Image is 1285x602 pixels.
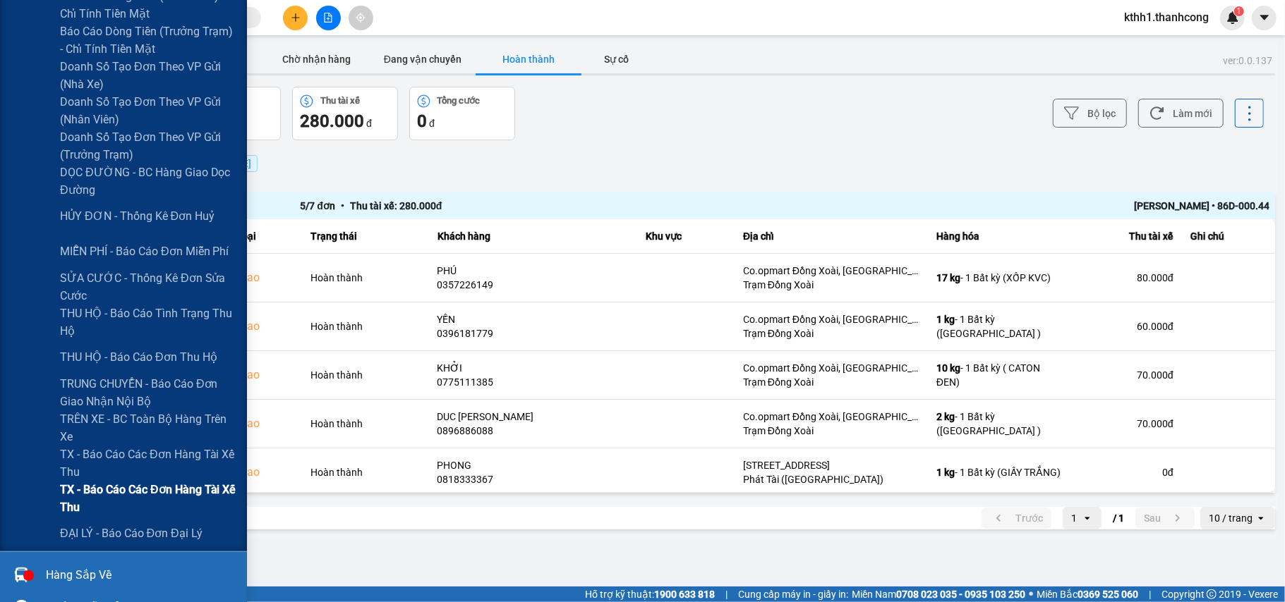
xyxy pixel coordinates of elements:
[936,410,1061,438] div: - 1 Bất kỳ ([GEOGRAPHIC_DATA] )
[1182,219,1275,254] th: Ghi chú
[60,269,236,305] span: SỬA CƯỚC - Thống kê đơn sửa cước
[335,200,350,211] span: •
[60,481,236,516] span: TX - Báo cáo các đơn hàng tài xế thu
[438,424,629,438] div: 0896886088
[936,467,955,478] span: 1 kg
[60,410,236,446] span: TRÊN XE - BC toàn bộ hàng trên xe
[1029,591,1033,597] span: ⚪️
[936,312,1061,340] div: - 1 Bất kỳ ([GEOGRAPHIC_DATA] )
[236,464,294,481] div: Giao
[438,278,629,292] div: 0357226149
[60,23,236,58] span: Báo cáo dòng tiền (trưởng trạm) - chỉ tính tiền mặt
[310,368,421,382] div: Hoàn thành
[310,465,421,479] div: Hoàn thành
[438,472,629,486] div: 0818333367
[370,45,476,73] button: Đang vận chuyển
[852,586,1025,602] span: Miền Nam
[936,271,1061,285] div: - 1 Bất kỳ (XỐP KVC)
[936,314,955,325] span: 1 kg
[637,219,735,254] th: Khu vực
[46,565,236,586] div: Hàng sắp về
[438,264,629,278] div: PHÚ
[283,6,308,30] button: plus
[936,411,955,422] span: 2 kg
[60,164,236,199] span: DỌC ĐƯỜNG - BC hàng giao dọc đường
[785,198,1269,214] div: [PERSON_NAME] • 86D-000.44
[743,361,919,375] div: Co.opmart Đồng Xoài, [GEOGRAPHIC_DATA], [GEOGRAPHIC_DATA], [GEOGRAPHIC_DATA], [GEOGRAPHIC_DATA]
[1078,465,1174,479] div: 0 đ
[1135,508,1195,529] button: next page. current page 1 / 1
[936,272,960,283] span: 17 kg
[236,269,294,286] div: Giao
[323,13,333,23] span: file-add
[310,417,421,431] div: Hoàn thành
[417,111,427,131] span: 0
[654,589,715,600] strong: 1900 633 818
[60,93,236,128] span: Doanh số tạo đơn theo VP gửi (nhân viên)
[320,96,360,106] div: Thu tài xế
[438,96,481,106] div: Tổng cước
[1078,319,1174,333] div: 60.000 đ
[60,58,236,93] span: Doanh số tạo đơn theo VP gửi (nhà xe)
[300,110,390,133] div: đ
[60,128,236,164] span: Doanh số tạo đơn theo VP gửi (trưởng trạm)
[264,45,370,73] button: Chờ nhận hàng
[743,472,919,486] div: Phát Tài ([GEOGRAPHIC_DATA])
[743,312,919,326] div: Co.opmart Đồng Xoài, [GEOGRAPHIC_DATA], [GEOGRAPHIC_DATA], [GEOGRAPHIC_DATA], [GEOGRAPHIC_DATA]
[1078,228,1174,245] div: Thu tài xế
[228,219,302,254] th: Loại
[236,367,294,383] div: Giao
[438,326,629,340] div: 0396181779
[60,446,236,481] span: TX - Báo cáo các đơn hàng tài xế thu
[1078,368,1174,382] div: 70.000 đ
[1082,512,1093,524] svg: open
[60,524,203,542] span: ĐẠI LÝ - Báo cáo đơn đại lý
[1236,6,1241,16] span: 1
[1113,8,1220,26] span: kthh1.thanhcong
[1053,99,1127,128] button: Bộ lọc
[1255,512,1267,524] svg: open
[302,219,429,254] th: Trạng thái
[581,45,652,73] button: Sự cố
[743,424,919,438] div: Trạm Đồng Xoài
[60,242,229,260] span: MIỄN PHÍ - Báo cáo đơn miễn phí
[60,375,236,410] span: TRUNG CHUYỂN - Báo cáo đơn giao nhận nội bộ
[1078,417,1174,431] div: 70.000 đ
[1226,11,1239,24] img: icon-new-feature
[1258,11,1271,24] span: caret-down
[936,361,1061,389] div: - 1 Bất kỳ ( CATON ĐEN)
[1207,589,1217,599] span: copyright
[349,6,373,30] button: aim
[310,319,421,333] div: Hoàn thành
[743,326,919,340] div: Trạm Đồng Xoài
[409,87,515,140] button: Tổng cước0 đ
[236,415,294,432] div: Giao
[60,348,217,366] span: THU HỘ - Báo cáo đơn thu hộ
[928,219,1069,254] th: Hàng hóa
[236,318,294,335] div: Giao
[1254,511,1255,525] input: Selected 10 / trang.
[438,361,629,375] div: KHỞI
[356,13,366,23] span: aim
[1071,511,1077,525] div: 1
[743,278,919,292] div: Trạm Đồng Xoài
[438,410,629,424] div: DUC [PERSON_NAME]
[429,219,638,254] th: Khách hàng
[896,589,1025,600] strong: 0708 023 035 - 0935 103 250
[982,508,1051,529] button: previous page. current page 1 / 1
[60,207,215,225] span: HỦY ĐƠN - Thống kê đơn huỷ
[1078,589,1138,600] strong: 0369 525 060
[936,362,960,374] span: 10 kg
[936,465,1061,479] div: - 1 Bất kỳ (GIẤY TRẮNG)
[743,410,919,424] div: Co.opmart Đồng Xoài, [GEOGRAPHIC_DATA], [GEOGRAPHIC_DATA], [GEOGRAPHIC_DATA], [GEOGRAPHIC_DATA]
[1149,586,1151,602] span: |
[300,198,785,214] div: 5 / 7 đơn Thu tài xế: 280.000 đ
[1234,6,1244,16] sup: 1
[292,87,398,140] button: Thu tài xế280.000 đ
[438,458,629,472] div: PHONG
[725,586,728,602] span: |
[735,219,928,254] th: Địa chỉ
[743,264,919,278] div: Co.opmart Đồng Xoài, [GEOGRAPHIC_DATA], [GEOGRAPHIC_DATA], [GEOGRAPHIC_DATA], [GEOGRAPHIC_DATA]
[310,271,421,285] div: Hoàn thành
[743,458,919,472] div: [STREET_ADDRESS]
